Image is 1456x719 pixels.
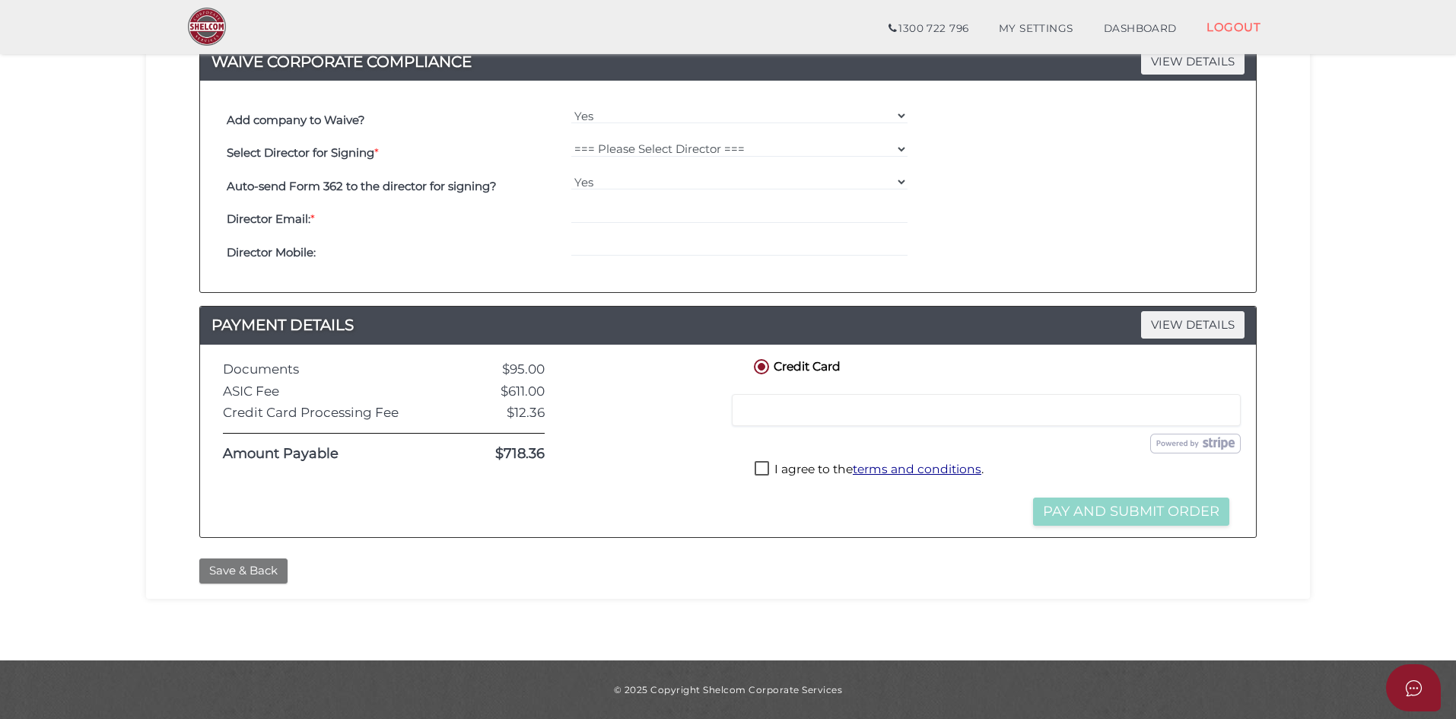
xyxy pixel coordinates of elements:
b: Select Director for Signing [227,145,374,160]
label: Credit Card [751,356,841,375]
button: Open asap [1386,664,1441,711]
div: Documents [211,362,434,377]
b: Director Email: [227,212,310,226]
a: WAIVE CORPORATE COMPLIANCEVIEW DETAILS [200,49,1256,74]
div: $718.36 [434,447,556,462]
iframe: Secure card payment input frame [742,403,1231,417]
div: $95.00 [434,362,556,377]
h4: PAYMENT DETAILS [200,313,1256,337]
div: Credit Card Processing Fee [211,406,434,420]
a: MY SETTINGS [984,14,1089,44]
b: Director Mobile: [227,245,316,259]
h4: WAIVE CORPORATE COMPLIANCE [200,49,1256,74]
a: DASHBOARD [1089,14,1192,44]
a: LOGOUT [1191,11,1276,43]
div: $611.00 [434,384,556,399]
div: © 2025 Copyright Shelcom Corporate Services [157,683,1299,696]
a: terms and conditions [853,462,981,476]
label: I agree to the . [755,461,984,480]
button: Save & Back [199,558,288,584]
span: VIEW DETAILS [1141,48,1245,75]
button: Pay and Submit Order [1033,498,1229,526]
div: ASIC Fee [211,384,434,399]
a: 1300 722 796 [873,14,984,44]
div: Amount Payable [211,447,434,462]
b: Auto-send Form 362 to the director for signing? [227,179,497,193]
div: $12.36 [434,406,556,420]
b: Add company to Waive? [227,113,365,127]
a: PAYMENT DETAILSVIEW DETAILS [200,313,1256,337]
span: VIEW DETAILS [1141,311,1245,338]
img: stripe.png [1150,434,1241,453]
